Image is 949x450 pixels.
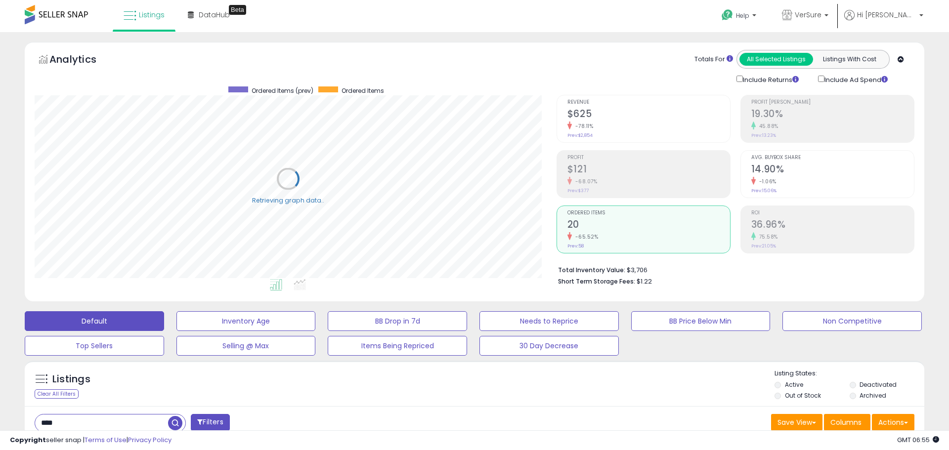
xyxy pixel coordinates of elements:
[567,100,730,105] span: Revenue
[860,391,886,400] label: Archived
[176,336,316,356] button: Selling @ Max
[567,108,730,122] h2: $625
[479,336,619,356] button: 30 Day Decrease
[775,369,924,378] p: Listing States:
[751,219,914,232] h2: 36.96%
[751,155,914,161] span: Avg. Buybox Share
[824,414,870,431] button: Columns
[751,243,776,249] small: Prev: 21.05%
[830,417,862,427] span: Columns
[714,1,766,32] a: Help
[785,380,803,389] label: Active
[567,164,730,177] h2: $121
[558,266,625,274] b: Total Inventory Value:
[35,389,79,399] div: Clear All Filters
[10,436,172,445] div: seller snap | |
[751,188,776,194] small: Prev: 15.06%
[631,311,771,331] button: BB Price Below Min
[128,435,172,445] a: Privacy Policy
[191,414,229,431] button: Filters
[139,10,165,20] span: Listings
[10,435,46,445] strong: Copyright
[860,380,897,389] label: Deactivated
[756,178,776,185] small: -1.06%
[558,277,635,286] b: Short Term Storage Fees:
[25,336,164,356] button: Top Sellers
[85,435,127,445] a: Terms of Use
[328,336,467,356] button: Items Being Repriced
[567,188,589,194] small: Prev: $377
[567,243,584,249] small: Prev: 58
[49,52,116,69] h5: Analytics
[844,10,923,32] a: Hi [PERSON_NAME]
[328,311,467,331] button: BB Drop in 7d
[721,9,733,21] i: Get Help
[25,311,164,331] button: Default
[795,10,821,20] span: VerSure
[229,5,246,15] div: Tooltip anchor
[572,123,594,130] small: -78.11%
[479,311,619,331] button: Needs to Reprice
[751,100,914,105] span: Profit [PERSON_NAME]
[739,53,813,66] button: All Selected Listings
[736,11,749,20] span: Help
[782,311,922,331] button: Non Competitive
[199,10,230,20] span: DataHub
[751,108,914,122] h2: 19.30%
[785,391,821,400] label: Out of Stock
[751,164,914,177] h2: 14.90%
[567,210,730,216] span: Ordered Items
[558,263,907,275] li: $3,706
[751,132,776,138] small: Prev: 13.23%
[811,74,904,85] div: Include Ad Spend
[729,74,811,85] div: Include Returns
[897,435,939,445] span: 2025-09-11 06:55 GMT
[567,132,593,138] small: Prev: $2,854
[872,414,914,431] button: Actions
[176,311,316,331] button: Inventory Age
[252,196,324,205] div: Retrieving graph data..
[567,155,730,161] span: Profit
[572,178,598,185] small: -68.07%
[567,219,730,232] h2: 20
[572,233,599,241] small: -65.52%
[694,55,733,64] div: Totals For
[637,277,652,286] span: $1.22
[52,372,90,386] h5: Listings
[771,414,822,431] button: Save View
[857,10,916,20] span: Hi [PERSON_NAME]
[756,233,778,241] small: 75.58%
[813,53,886,66] button: Listings With Cost
[756,123,778,130] small: 45.88%
[751,210,914,216] span: ROI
